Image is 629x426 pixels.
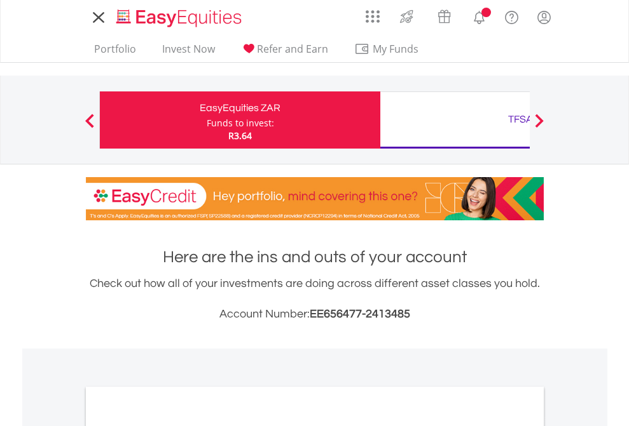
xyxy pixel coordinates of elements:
span: Refer and Earn [257,42,328,56]
img: thrive-v2.svg [396,6,417,27]
a: FAQ's and Support [495,3,528,29]
a: My Profile [528,3,560,31]
a: AppsGrid [357,3,388,23]
div: Check out how all of your investments are doing across different asset classes you hold. [86,275,544,323]
a: Portfolio [89,43,141,62]
a: Notifications [463,3,495,29]
span: My Funds [354,41,438,57]
img: grid-menu-icon.svg [366,10,380,23]
a: Refer and Earn [236,43,333,62]
img: EasyCredit Promotion Banner [86,177,544,220]
h1: Here are the ins and outs of your account [86,246,544,269]
span: R3.64 [228,130,252,142]
button: Next [527,120,552,133]
img: vouchers-v2.svg [434,6,455,27]
a: Invest Now [157,43,220,62]
span: EE656477-2413485 [310,308,410,320]
h3: Account Number: [86,305,544,323]
button: Previous [77,120,102,133]
a: Vouchers [425,3,463,27]
a: Home page [111,3,247,29]
div: Funds to invest: [207,117,274,130]
div: EasyEquities ZAR [107,99,373,117]
img: EasyEquities_Logo.png [114,8,247,29]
